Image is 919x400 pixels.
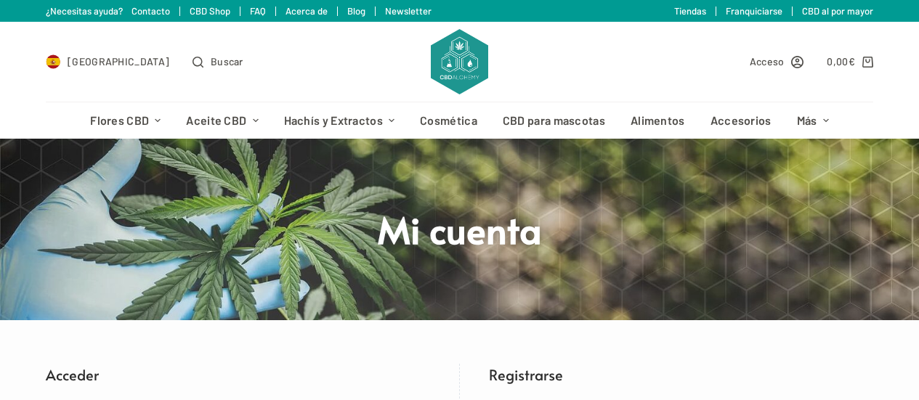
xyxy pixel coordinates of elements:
a: Franquiciarse [726,5,782,17]
a: Acerca de [286,5,328,17]
a: Select Country [46,53,169,70]
a: Tiendas [674,5,706,17]
span: [GEOGRAPHIC_DATA] [68,53,169,70]
a: Accesorios [697,102,784,139]
a: Acceso [750,53,804,70]
img: ES Flag [46,54,60,69]
a: Newsletter [385,5,432,17]
a: Blog [347,5,365,17]
img: CBD Alchemy [431,29,487,94]
a: CBD Shop [190,5,230,17]
a: Carro de compra [827,53,873,70]
bdi: 0,00 [827,55,855,68]
a: Flores CBD [78,102,174,139]
a: Cosmética [408,102,490,139]
span: € [849,55,855,68]
a: Más [784,102,841,139]
span: Acceso [750,53,785,70]
h2: Registrarse [489,364,873,385]
a: Alimentos [618,102,697,139]
a: FAQ [250,5,266,17]
a: CBD al por mayor [802,5,873,17]
a: Hachís y Extractos [271,102,408,139]
h2: Acceder [46,364,429,385]
a: Aceite CBD [174,102,271,139]
a: ¿Necesitas ayuda? Contacto [46,5,170,17]
nav: Menú de cabecera [78,102,842,139]
h1: Mi cuenta [187,205,732,253]
button: Abrir formulario de búsqueda [193,53,243,70]
a: CBD para mascotas [490,102,618,139]
span: Buscar [211,53,243,70]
